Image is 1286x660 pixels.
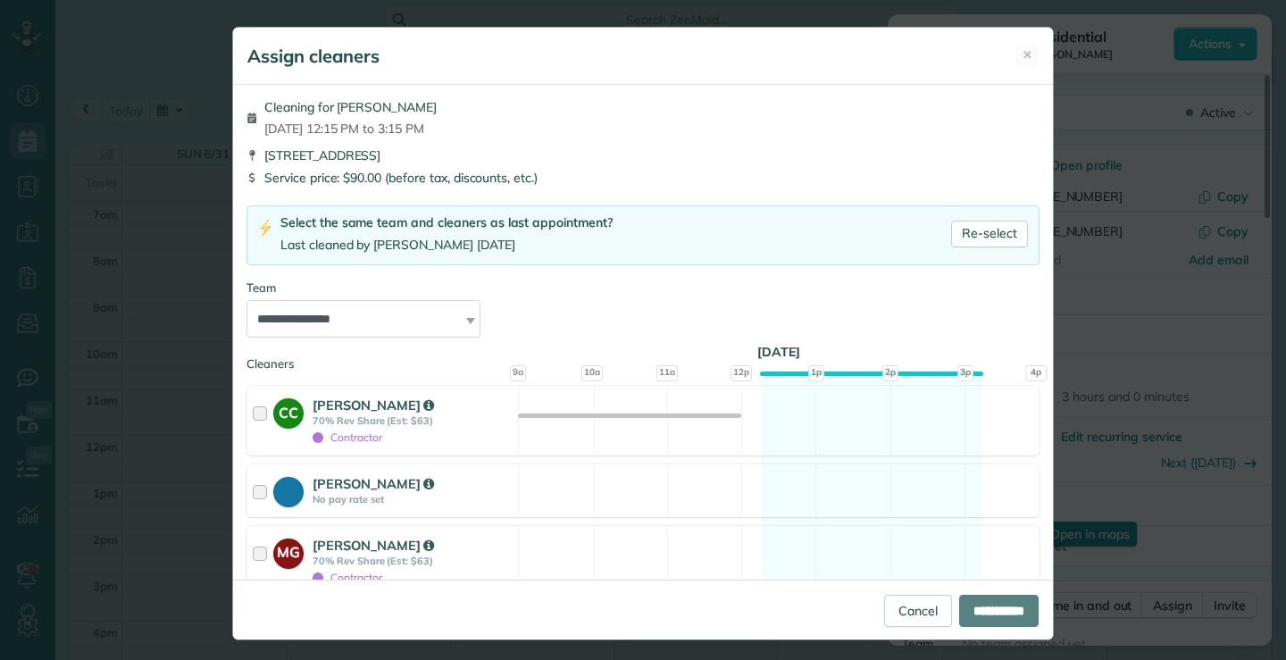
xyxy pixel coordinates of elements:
div: Team [246,280,1040,297]
div: Service price: $90.00 (before tax, discounts, etc.) [246,169,1040,187]
strong: No pay rate set [313,493,513,505]
div: [STREET_ADDRESS] [246,146,1040,164]
img: lightning-bolt-icon-94e5364df696ac2de96d3a42b8a9ff6ba979493684c50e6bbbcda72601fa0d29.png [258,219,273,238]
a: Re-select [951,221,1028,247]
span: Contractor [313,430,382,444]
span: Cleaning for [PERSON_NAME] [264,98,437,116]
div: Cleaners [246,355,1040,361]
div: Last cleaned by [PERSON_NAME] [DATE] [280,236,613,255]
strong: CC [273,398,304,423]
a: Cancel [884,595,952,627]
span: ✕ [1023,46,1032,63]
strong: [PERSON_NAME] [313,397,434,414]
span: [DATE] 12:15 PM to 3:15 PM [264,120,437,138]
strong: 70% Rev Share (Est: $63) [313,414,513,427]
strong: [PERSON_NAME] [313,475,434,492]
strong: MG [273,539,304,564]
h5: Assign cleaners [247,44,380,69]
span: Contractor [313,571,382,584]
strong: 70% Rev Share (Est: $63) [313,555,513,567]
strong: [PERSON_NAME] [313,537,434,554]
div: Select the same team and cleaners as last appointment? [280,213,613,232]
